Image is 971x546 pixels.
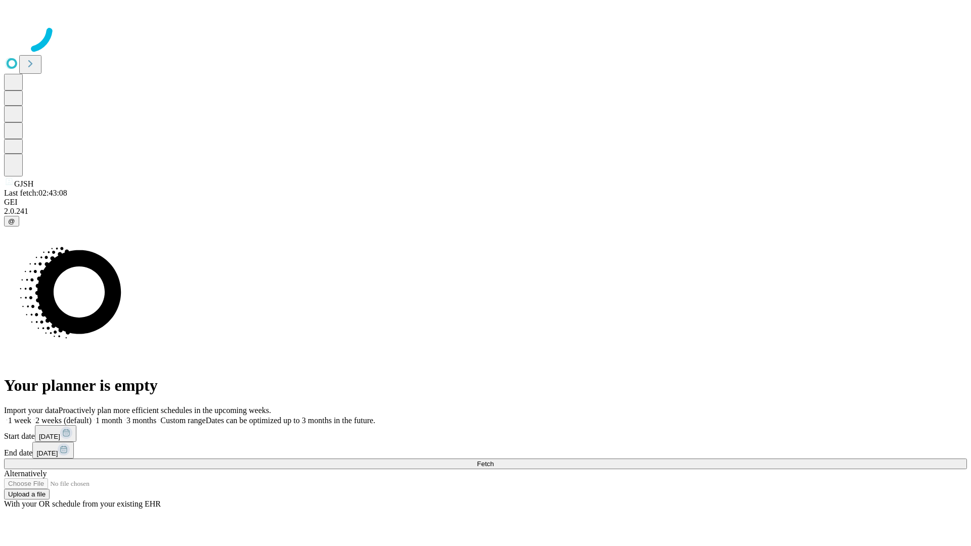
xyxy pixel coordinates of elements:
[4,442,967,459] div: End date
[4,207,967,216] div: 2.0.241
[4,198,967,207] div: GEI
[35,416,92,425] span: 2 weeks (default)
[32,442,74,459] button: [DATE]
[4,376,967,395] h1: Your planner is empty
[4,425,967,442] div: Start date
[4,469,47,478] span: Alternatively
[4,459,967,469] button: Fetch
[39,433,60,440] span: [DATE]
[477,460,494,468] span: Fetch
[206,416,375,425] span: Dates can be optimized up to 3 months in the future.
[4,406,59,415] span: Import your data
[126,416,156,425] span: 3 months
[36,449,58,457] span: [DATE]
[59,406,271,415] span: Proactively plan more efficient schedules in the upcoming weeks.
[4,189,67,197] span: Last fetch: 02:43:08
[8,217,15,225] span: @
[4,489,50,499] button: Upload a file
[4,499,161,508] span: With your OR schedule from your existing EHR
[14,179,33,188] span: GJSH
[35,425,76,442] button: [DATE]
[160,416,205,425] span: Custom range
[96,416,122,425] span: 1 month
[8,416,31,425] span: 1 week
[4,216,19,226] button: @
